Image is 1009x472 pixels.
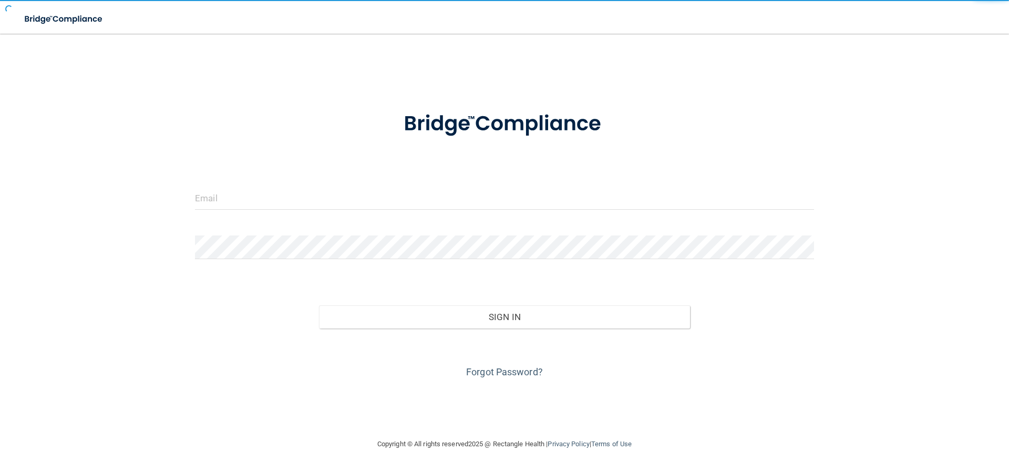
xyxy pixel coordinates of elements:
img: bridge_compliance_login_screen.278c3ca4.svg [382,97,627,151]
img: bridge_compliance_login_screen.278c3ca4.svg [16,8,112,30]
input: Email [195,186,814,210]
div: Copyright © All rights reserved 2025 @ Rectangle Health | | [313,427,696,461]
a: Forgot Password? [466,366,543,377]
button: Sign In [319,305,691,329]
a: Privacy Policy [548,440,589,448]
a: Terms of Use [591,440,632,448]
